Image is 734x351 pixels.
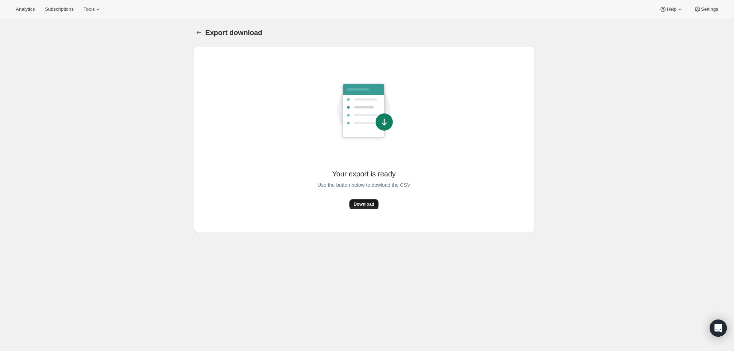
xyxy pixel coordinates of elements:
span: Analytics [16,6,35,12]
span: Download [354,201,374,207]
span: Settings [701,6,718,12]
button: Download [349,199,378,209]
button: Help [655,4,688,14]
button: Export download [194,28,204,38]
span: Export download [205,29,262,36]
button: Settings [690,4,723,14]
button: Tools [79,4,106,14]
span: Subscriptions [45,6,73,12]
div: Open Intercom Messenger [710,320,727,337]
button: Subscriptions [40,4,78,14]
span: Help [667,6,676,12]
button: Analytics [11,4,39,14]
span: Tools [84,6,95,12]
span: Your export is ready [332,169,396,179]
span: Use the button below to dowload the CSV [318,181,410,189]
